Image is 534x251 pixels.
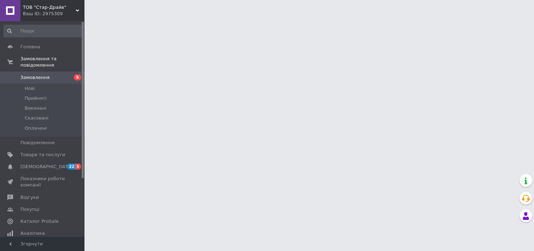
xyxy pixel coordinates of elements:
[20,194,39,201] span: Відгуки
[20,152,65,158] span: Товари та послуги
[20,140,55,146] span: Повідомлення
[75,164,81,170] span: 5
[25,125,47,131] span: Оплачені
[25,85,35,92] span: Нові
[23,11,84,17] div: Ваш ID: 2975309
[20,74,50,81] span: Замовлення
[20,56,84,68] span: Замовлення та повідомлення
[25,95,46,102] span: Прийняті
[74,74,81,80] span: 5
[67,164,75,170] span: 22
[20,164,73,170] span: [DEMOGRAPHIC_DATA]
[20,206,39,213] span: Покупці
[20,230,45,237] span: Аналітика
[25,115,49,121] span: Скасовані
[23,4,76,11] span: ТОВ "Стар-Драйв"
[20,218,58,225] span: Каталог ProSale
[4,25,83,37] input: Пошук
[25,105,46,111] span: Виконані
[20,44,40,50] span: Головна
[20,176,65,188] span: Показники роботи компанії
